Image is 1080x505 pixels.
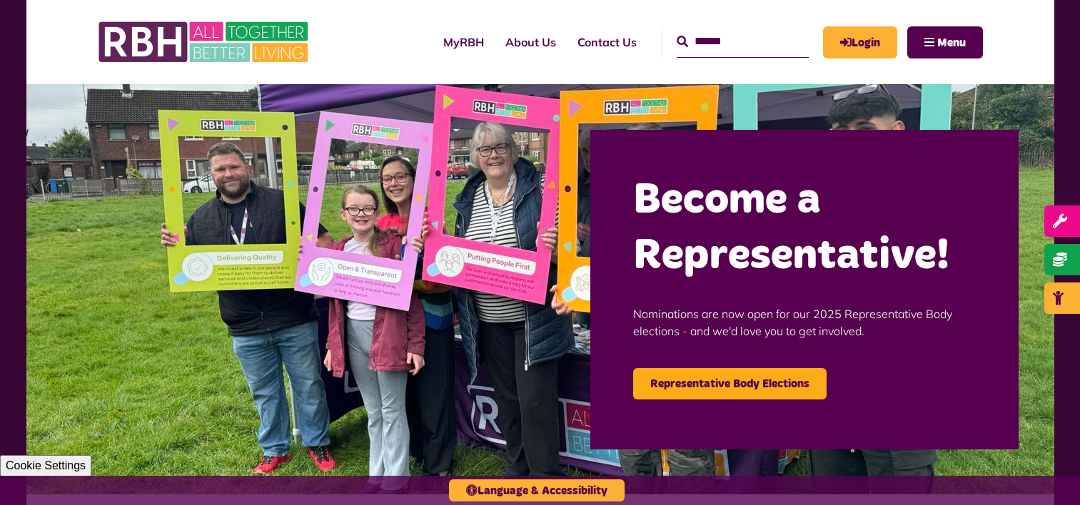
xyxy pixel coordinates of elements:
a: Representative Body Elections [633,368,827,399]
a: MyRBH [433,23,495,61]
img: Image (22) [26,84,1054,494]
button: Language & Accessibility [449,479,625,501]
a: About Us [495,23,567,61]
p: Nominations are now open for our 2025 Representative Body elections - and we'd love you to get in... [633,284,976,361]
a: Contact Us [567,23,647,61]
button: Navigation [907,26,983,58]
a: MyRBH [823,26,897,58]
span: Menu [937,37,966,49]
h2: Become a Representative! [633,173,976,284]
img: RBH [98,14,312,70]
